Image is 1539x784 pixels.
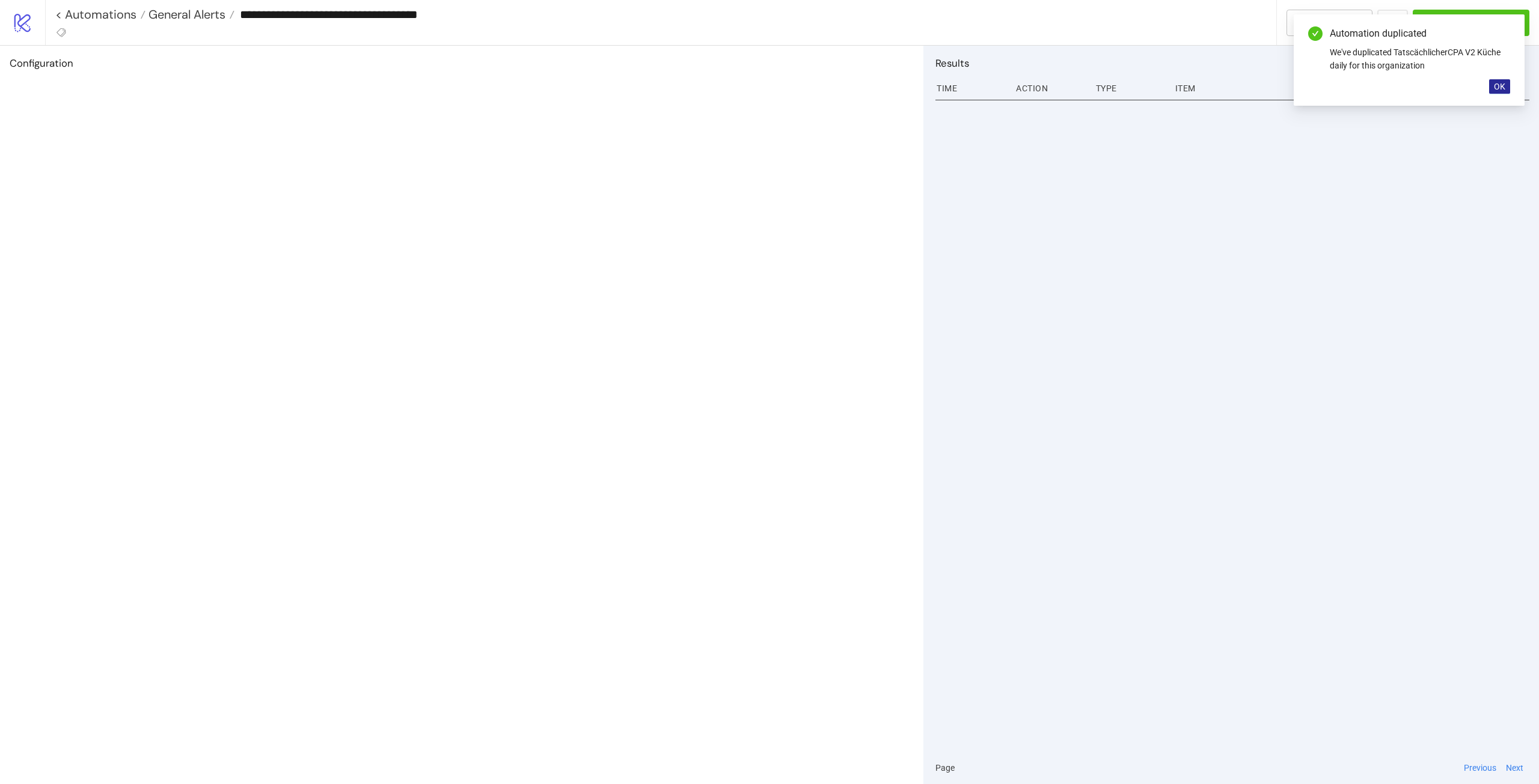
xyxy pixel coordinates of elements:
button: Run Automation [1413,10,1529,36]
button: OK [1489,79,1510,94]
div: Action [1015,77,1086,100]
span: check-circle [1308,26,1323,41]
h2: Configuration [10,55,914,71]
button: Previous [1460,761,1500,774]
h2: Results [935,55,1529,71]
button: ... [1377,10,1408,36]
button: Next [1502,761,1527,774]
span: Page [935,761,955,774]
div: Automation duplicated [1330,26,1510,41]
div: Type [1095,77,1166,100]
button: To Builder [1287,10,1373,36]
span: General Alerts [145,7,225,22]
a: General Alerts [145,8,234,20]
span: OK [1494,82,1505,91]
div: We've duplicated TatscächlicherCPA V2 Küche daily for this organization [1330,46,1510,72]
a: < Automations [55,8,145,20]
a: Close [1497,26,1510,40]
div: Item [1174,77,1529,100]
div: Time [935,77,1006,100]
